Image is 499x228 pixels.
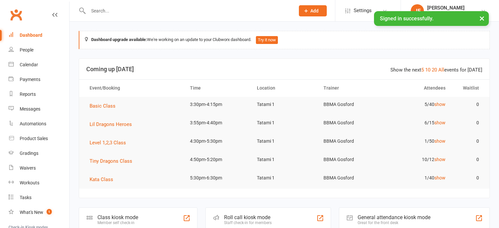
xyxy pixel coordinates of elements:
[90,120,136,128] button: Lil Dragons Heroes
[251,115,318,131] td: Tatami 1
[451,134,485,149] td: 0
[20,210,43,215] div: What's New
[224,220,272,225] div: Staff check-in for members
[184,115,251,131] td: 3:55pm-4:40pm
[9,146,69,161] a: Gradings
[86,66,482,73] h3: Coming up [DATE]
[9,190,69,205] a: Tasks
[90,158,132,164] span: Tiny Dragons Class
[380,15,433,22] span: Signed in successfully.
[425,67,430,73] a: 10
[90,176,113,182] span: Kata Class
[411,4,424,17] div: JF
[90,121,132,127] span: Lil Dragons Heroes
[451,80,485,96] th: Waitlist
[390,66,482,74] div: Show the next events for [DATE]
[90,139,131,147] button: Level 1,2,3 Class
[8,7,24,23] a: Clubworx
[9,102,69,116] a: Messages
[90,176,118,183] button: Kata Class
[318,97,385,112] td: BBMA Gosford
[9,116,69,131] a: Automations
[97,214,138,220] div: Class kiosk mode
[318,152,385,167] td: BBMA Gosford
[385,152,451,167] td: 10/12
[385,134,451,149] td: 1/50
[385,115,451,131] td: 6/15
[184,134,251,149] td: 4:30pm-5:30pm
[299,5,327,16] button: Add
[90,157,137,165] button: Tiny Dragons Class
[251,97,318,112] td: Tatami 1
[9,205,69,220] a: What's New1
[79,31,490,49] div: We're working on an update to your Clubworx dashboard.
[434,120,446,125] a: show
[20,165,36,171] div: Waivers
[251,152,318,167] td: Tatami 1
[86,6,290,15] input: Search...
[421,67,424,73] a: 5
[9,57,69,72] a: Calendar
[385,80,451,96] th: Attendees
[20,180,39,185] div: Workouts
[451,97,485,112] td: 0
[184,80,251,96] th: Time
[184,170,251,186] td: 5:30pm-6:30pm
[434,175,446,180] a: show
[476,11,488,25] button: ×
[20,151,38,156] div: Gradings
[451,152,485,167] td: 0
[354,3,372,18] span: Settings
[90,102,120,110] button: Basic Class
[318,170,385,186] td: BBMA Gosford
[9,28,69,43] a: Dashboard
[251,134,318,149] td: Tatami 1
[9,131,69,146] a: Product Sales
[256,36,278,44] button: Try it now
[251,80,318,96] th: Location
[184,97,251,112] td: 3:30pm-4:15pm
[385,170,451,186] td: 1/40
[9,161,69,176] a: Waivers
[9,72,69,87] a: Payments
[427,5,472,11] div: [PERSON_NAME]
[20,106,40,112] div: Messages
[434,157,446,162] a: show
[90,103,115,109] span: Basic Class
[451,170,485,186] td: 0
[318,115,385,131] td: BBMA Gosford
[358,214,430,220] div: General attendance kiosk mode
[310,8,319,13] span: Add
[90,140,126,146] span: Level 1,2,3 Class
[427,11,472,17] div: Black Belt Martial Arts
[9,43,69,57] a: People
[47,209,52,215] span: 1
[20,32,42,38] div: Dashboard
[84,80,184,96] th: Event/Booking
[9,176,69,190] a: Workouts
[20,77,40,82] div: Payments
[20,92,36,97] div: Reports
[251,170,318,186] td: Tatami 1
[184,152,251,167] td: 4:50pm-5:20pm
[438,67,444,73] a: All
[20,136,48,141] div: Product Sales
[20,195,31,200] div: Tasks
[224,214,272,220] div: Roll call kiosk mode
[20,121,46,126] div: Automations
[434,138,446,144] a: show
[20,62,38,67] div: Calendar
[318,134,385,149] td: BBMA Gosford
[20,47,33,52] div: People
[97,220,138,225] div: Member self check-in
[432,67,437,73] a: 20
[91,37,147,42] strong: Dashboard upgrade available:
[9,87,69,102] a: Reports
[358,220,430,225] div: Great for the front desk
[318,80,385,96] th: Trainer
[434,102,446,107] a: show
[385,97,451,112] td: 5/40
[451,115,485,131] td: 0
